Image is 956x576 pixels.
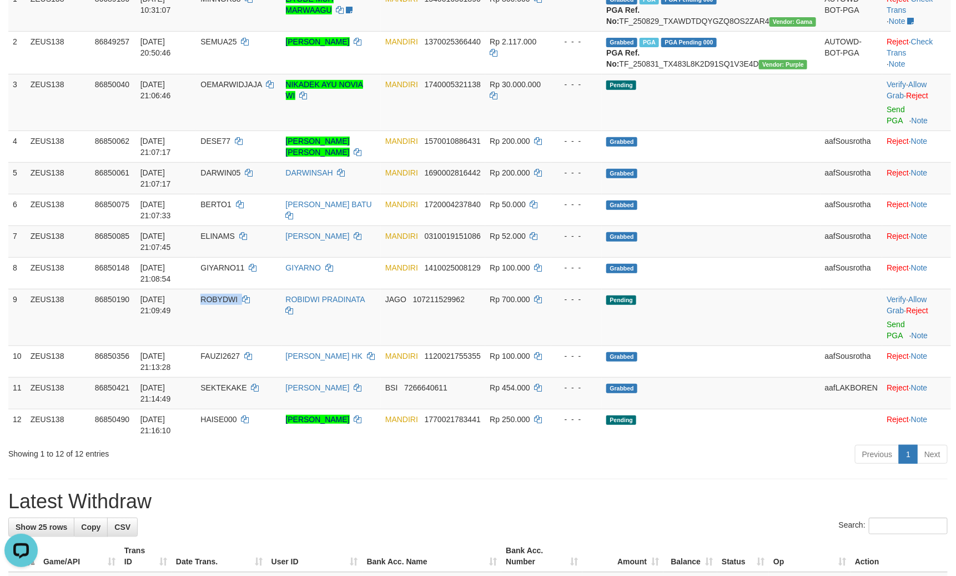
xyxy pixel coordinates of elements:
div: - - - [556,36,598,47]
a: DARWINSAH [286,168,333,177]
td: aafSousrotha [821,345,883,377]
span: Copy 1570010886431 to clipboard [425,137,481,146]
div: Showing 1 to 12 of 12 entries [8,444,390,459]
span: [DATE] 21:09:49 [140,295,171,315]
th: Trans ID: activate to sort column ascending [120,540,172,572]
th: Bank Acc. Name: activate to sort column ascending [363,540,502,572]
a: Reject [906,91,928,100]
a: Note [912,116,928,125]
span: [DATE] 21:07:33 [140,200,171,220]
td: ZEUS138 [26,345,90,377]
th: Action [851,540,948,572]
span: 86850490 [95,415,129,424]
span: MANDIRI [385,263,418,272]
a: Reject [887,232,909,241]
span: Copy 1370025366440 to clipboard [425,37,481,46]
a: Reject [887,137,909,146]
td: TF_250831_TX483L8K2D91SQ1V3E4D [602,31,820,74]
span: CSV [114,523,130,532]
span: Marked by aafsreyleap [640,38,659,47]
td: · · [882,74,951,131]
span: 86850040 [95,80,129,89]
a: GIYARNO [286,263,321,272]
a: Next [917,445,948,464]
span: Copy 7266640611 to clipboard [404,383,447,392]
a: Allow Grab [887,80,927,100]
td: aafSousrotha [821,257,883,289]
td: · [882,257,951,289]
td: ZEUS138 [26,377,90,409]
td: 12 [8,409,26,440]
a: Note [889,59,905,68]
input: Search: [869,518,948,534]
td: aafSousrotha [821,162,883,194]
span: Grabbed [606,232,637,242]
b: PGA Ref. No: [606,6,640,26]
a: Note [912,331,928,340]
span: Grabbed [606,384,637,393]
a: Previous [855,445,899,464]
span: MANDIRI [385,137,418,146]
a: Reject [887,37,909,46]
span: MANDIRI [385,352,418,360]
td: aafSousrotha [821,226,883,257]
td: · [882,345,951,377]
button: Open LiveChat chat widget [4,4,38,38]
a: Reject [887,383,909,392]
td: 6 [8,194,26,226]
a: Send PGA [887,105,905,125]
a: Note [911,168,928,177]
span: 86850421 [95,383,129,392]
a: Show 25 rows [8,518,74,537]
span: Grabbed [606,352,637,362]
a: CSV [107,518,138,537]
td: · [882,162,951,194]
span: MANDIRI [385,232,418,241]
span: 86850061 [95,168,129,177]
a: Reject [887,352,909,360]
a: [PERSON_NAME] BATU [286,200,372,209]
span: [DATE] 20:50:46 [140,37,171,57]
span: Rp 100.000 [490,352,530,360]
a: Note [911,352,928,360]
span: Copy [81,523,100,532]
td: · [882,194,951,226]
span: [DATE] 21:07:17 [140,168,171,188]
h1: Latest Withdraw [8,490,948,513]
td: · · [882,31,951,74]
div: - - - [556,136,598,147]
span: Copy 1720004237840 to clipboard [425,200,481,209]
span: Copy 0310019151086 to clipboard [425,232,481,241]
a: Note [911,383,928,392]
span: Vendor URL: https://trx31.1velocity.biz [769,17,816,27]
td: 7 [8,226,26,257]
th: Bank Acc. Number: activate to sort column ascending [501,540,582,572]
div: - - - [556,350,598,362]
td: 11 [8,377,26,409]
span: DESE77 [200,137,230,146]
span: Grabbed [606,201,637,210]
span: [DATE] 21:14:49 [140,383,171,403]
a: Verify [887,295,906,304]
td: · [882,226,951,257]
td: ZEUS138 [26,409,90,440]
td: 4 [8,131,26,162]
span: Copy 107211529962 to clipboard [413,295,465,304]
td: 2 [8,31,26,74]
span: JAGO [385,295,406,304]
a: [PERSON_NAME] [286,383,350,392]
th: Date Trans.: activate to sort column ascending [172,540,267,572]
td: 5 [8,162,26,194]
a: Reject [906,306,928,315]
span: Rp 200.000 [490,137,530,146]
span: BSI [385,383,398,392]
span: Rp 700.000 [490,295,530,304]
span: 86850085 [95,232,129,241]
span: Rp 454.000 [490,383,530,392]
span: DARWIN05 [200,168,240,177]
a: Note [889,17,905,26]
a: Reject [887,168,909,177]
span: HAISE000 [200,415,237,424]
div: - - - [556,262,598,273]
div: - - - [556,294,598,305]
